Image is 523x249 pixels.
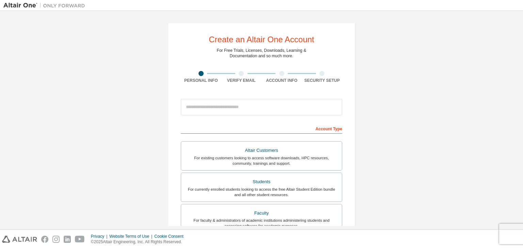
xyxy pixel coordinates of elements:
[154,234,187,239] div: Cookie Consent
[217,48,306,59] div: For Free Trials, Licenses, Downloads, Learning & Documentation and so much more.
[52,236,60,243] img: instagram.svg
[181,78,221,83] div: Personal Info
[91,239,188,245] p: © 2025 Altair Engineering, Inc. All Rights Reserved.
[64,236,71,243] img: linkedin.svg
[185,146,338,155] div: Altair Customers
[91,234,109,239] div: Privacy
[302,78,343,83] div: Security Setup
[2,236,37,243] img: altair_logo.svg
[3,2,89,9] img: Altair One
[109,234,154,239] div: Website Terms of Use
[41,236,48,243] img: facebook.svg
[185,177,338,187] div: Students
[185,187,338,197] div: For currently enrolled students looking to access the free Altair Student Edition bundle and all ...
[261,78,302,83] div: Account Info
[185,218,338,229] div: For faculty & administrators of academic institutions administering students and accessing softwa...
[181,123,342,134] div: Account Type
[75,236,85,243] img: youtube.svg
[185,155,338,166] div: For existing customers looking to access software downloads, HPC resources, community, trainings ...
[209,35,314,44] div: Create an Altair One Account
[185,208,338,218] div: Faculty
[221,78,262,83] div: Verify Email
